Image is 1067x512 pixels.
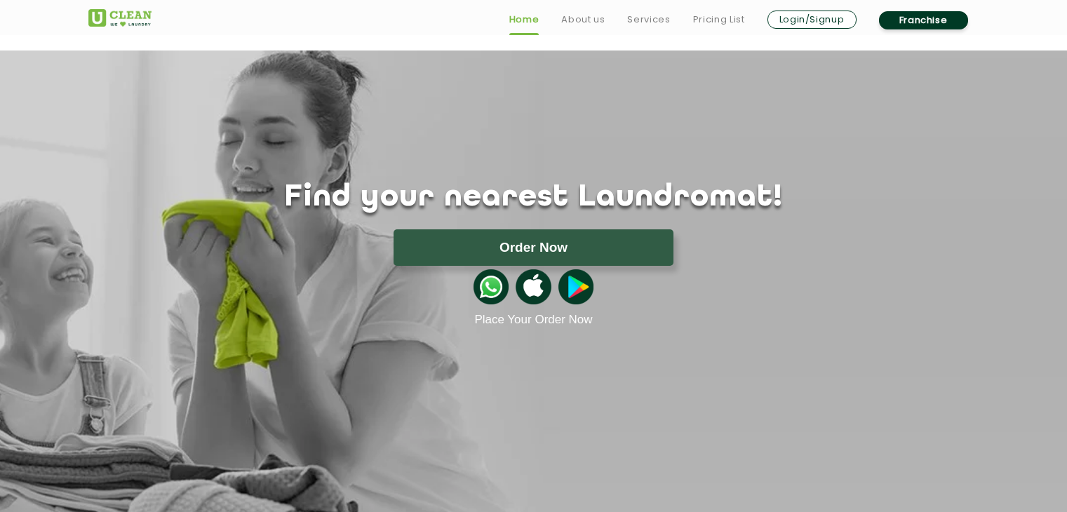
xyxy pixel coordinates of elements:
[509,11,539,28] a: Home
[474,269,509,304] img: whatsappicon.png
[767,11,857,29] a: Login/Signup
[627,11,670,28] a: Services
[394,229,673,266] button: Order Now
[474,313,592,327] a: Place Your Order Now
[558,269,593,304] img: playstoreicon.png
[88,9,152,27] img: UClean Laundry and Dry Cleaning
[78,180,990,215] h1: Find your nearest Laundromat!
[693,11,745,28] a: Pricing List
[879,11,968,29] a: Franchise
[516,269,551,304] img: apple-icon.png
[561,11,605,28] a: About us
